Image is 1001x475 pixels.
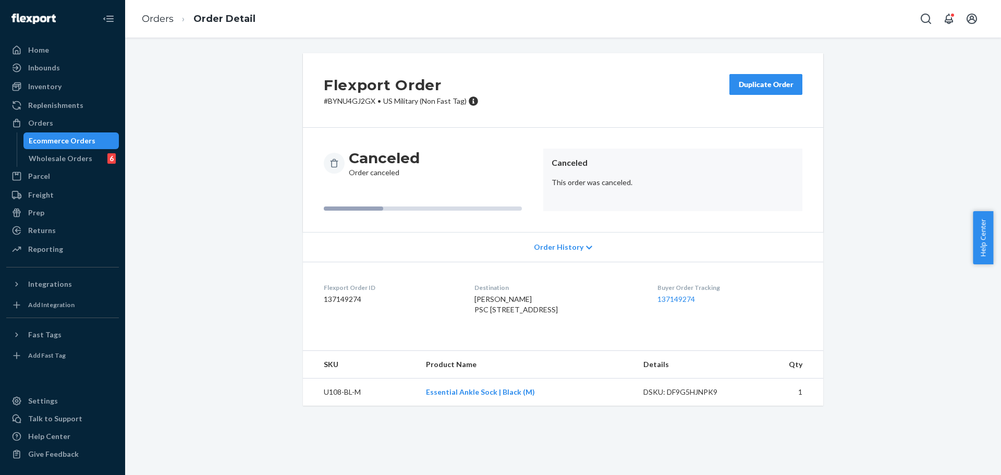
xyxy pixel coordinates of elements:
[6,276,119,293] button: Integrations
[193,13,255,25] a: Order Detail
[324,294,458,305] dd: 137149274
[29,153,92,164] div: Wholesale Orders
[324,283,458,292] dt: Flexport Order ID
[961,8,982,29] button: Open account menu
[6,42,119,58] a: Home
[6,187,119,203] a: Freight
[749,351,823,379] th: Qty
[107,153,116,164] div: 6
[6,428,119,445] a: Help Center
[729,74,802,95] button: Duplicate Order
[324,96,479,106] p: # BYNU4GJ2GX
[657,295,695,303] a: 137149274
[935,444,991,470] iframe: Opens a widget where you can chat to one of our agents
[29,136,95,146] div: Ecommerce Orders
[377,96,381,105] span: •
[28,431,70,442] div: Help Center
[28,171,50,181] div: Parcel
[474,295,558,314] span: [PERSON_NAME] PSC [STREET_ADDRESS]
[635,351,750,379] th: Details
[28,118,53,128] div: Orders
[28,190,54,200] div: Freight
[303,379,418,406] td: U108-BL-M
[6,59,119,76] a: Inbounds
[23,150,119,167] a: Wholesale Orders6
[11,14,56,24] img: Flexport logo
[28,208,44,218] div: Prep
[303,351,418,379] th: SKU
[383,96,467,105] span: US Military (Non Fast Tag)
[28,244,63,254] div: Reporting
[6,446,119,462] button: Give Feedback
[6,393,119,409] a: Settings
[749,379,823,406] td: 1
[6,241,119,258] a: Reporting
[28,396,58,406] div: Settings
[534,242,583,252] span: Order History
[474,283,640,292] dt: Destination
[28,413,82,424] div: Talk to Support
[6,297,119,313] a: Add Integration
[6,326,119,343] button: Fast Tags
[6,410,119,427] button: Talk to Support
[133,4,264,34] ol: breadcrumbs
[6,115,119,131] a: Orders
[324,74,479,96] h2: Flexport Order
[28,81,62,92] div: Inventory
[28,351,66,360] div: Add Fast Tag
[6,78,119,95] a: Inventory
[643,387,741,397] div: DSKU: DF9G5HJNPK9
[6,222,119,239] a: Returns
[349,149,420,167] h3: Canceled
[142,13,174,25] a: Orders
[915,8,936,29] button: Open Search Box
[6,347,119,364] a: Add Fast Tag
[6,204,119,221] a: Prep
[23,132,119,149] a: Ecommerce Orders
[28,225,56,236] div: Returns
[28,279,72,289] div: Integrations
[552,177,794,188] p: This order was canceled.
[28,330,62,340] div: Fast Tags
[28,449,79,459] div: Give Feedback
[938,8,959,29] button: Open notifications
[418,351,635,379] th: Product Name
[6,168,119,185] a: Parcel
[738,79,794,90] div: Duplicate Order
[426,387,535,396] a: Essential Ankle Sock | Black (M)
[657,283,802,292] dt: Buyer Order Tracking
[28,300,75,309] div: Add Integration
[973,211,993,264] button: Help Center
[6,97,119,114] a: Replenishments
[28,100,83,111] div: Replenishments
[349,149,420,178] div: Order canceled
[28,45,49,55] div: Home
[98,8,119,29] button: Close Navigation
[28,63,60,73] div: Inbounds
[552,157,794,169] header: Canceled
